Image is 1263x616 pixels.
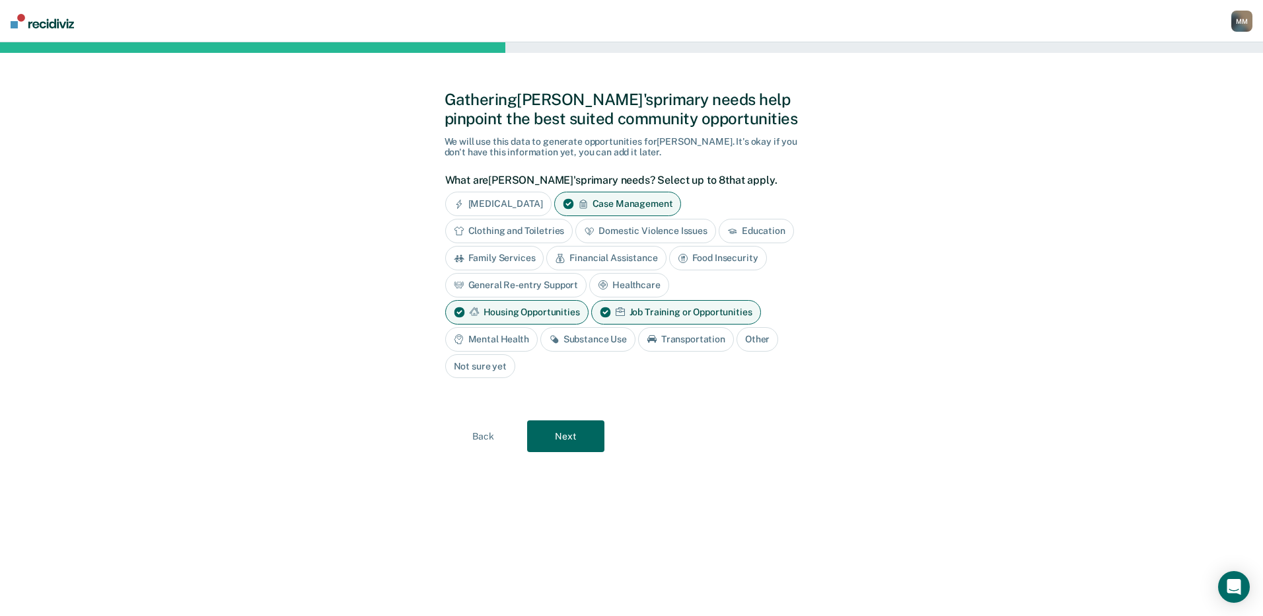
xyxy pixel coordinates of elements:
div: Family Services [445,246,544,270]
div: Transportation [638,327,734,352]
div: M M [1231,11,1252,32]
div: General Re-entry Support [445,273,587,297]
div: [MEDICAL_DATA] [445,192,552,216]
button: MM [1231,11,1252,32]
div: Education [719,219,794,243]
div: Domestic Violence Issues [575,219,716,243]
div: We will use this data to generate opportunities for [PERSON_NAME] . It's okay if you don't have t... [445,136,819,159]
div: Clothing and Toiletries [445,219,573,243]
div: Other [737,327,778,352]
div: Food Insecurity [669,246,767,270]
div: Not sure yet [445,354,515,379]
button: Next [527,420,604,452]
div: Open Intercom Messenger [1218,571,1250,603]
div: Healthcare [589,273,669,297]
div: Housing Opportunities [445,300,589,325]
label: What are [PERSON_NAME]'s primary needs? Select up to 8 that apply. [445,174,812,186]
div: Financial Assistance [546,246,666,270]
div: Mental Health [445,327,538,352]
div: Job Training or Opportunities [591,300,761,325]
div: Substance Use [540,327,635,352]
div: Gathering [PERSON_NAME]'s primary needs help pinpoint the best suited community opportunities [445,90,819,128]
img: Recidiviz [11,14,74,28]
button: Back [445,420,522,452]
div: Case Management [554,192,682,216]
